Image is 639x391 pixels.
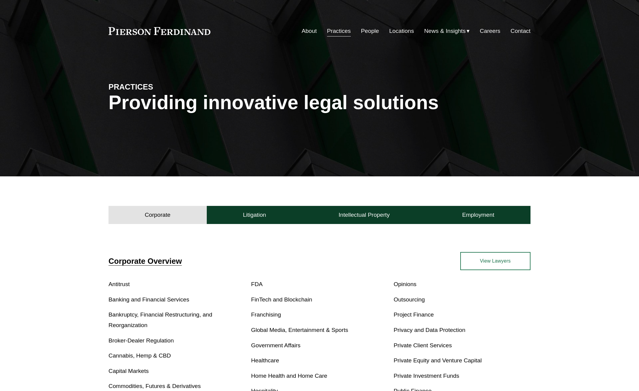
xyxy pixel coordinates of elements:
a: About [302,25,317,37]
a: Practices [327,25,351,37]
a: Private Client Services [394,342,452,348]
h4: Intellectual Property [338,211,390,219]
a: Healthcare [251,357,279,364]
a: folder dropdown [424,25,470,37]
a: Opinions [394,281,417,287]
h4: Employment [462,211,494,219]
a: Locations [389,25,414,37]
a: Contact [511,25,530,37]
a: Privacy and Data Protection [394,327,465,333]
a: View Lawyers [460,252,530,270]
a: Careers [480,25,500,37]
a: Franchising [251,311,281,318]
a: Bankruptcy, Financial Restructuring, and Reorganization [109,311,212,328]
a: Private Investment Funds [394,373,459,379]
a: FDA [251,281,263,287]
a: Home Health and Home Care [251,373,327,379]
h4: PRACTICES [109,82,214,92]
a: Project Finance [394,311,434,318]
a: Private Equity and Venture Capital [394,357,482,364]
a: Commodities, Futures & Derivatives [109,383,201,389]
a: People [361,25,379,37]
a: Cannabis, Hemp & CBD [109,352,171,359]
a: Capital Markets [109,368,149,374]
span: News & Insights [424,26,466,36]
a: Government Affairs [251,342,301,348]
h4: Litigation [243,211,266,219]
a: Outsourcing [394,296,425,303]
a: Global Media, Entertainment & Sports [251,327,348,333]
h1: Providing innovative legal solutions [109,92,530,114]
a: Broker-Dealer Regulation [109,337,174,344]
a: Corporate Overview [109,257,182,265]
a: FinTech and Blockchain [251,296,312,303]
a: Antitrust [109,281,130,287]
h4: Corporate [145,211,170,219]
a: Banking and Financial Services [109,296,189,303]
